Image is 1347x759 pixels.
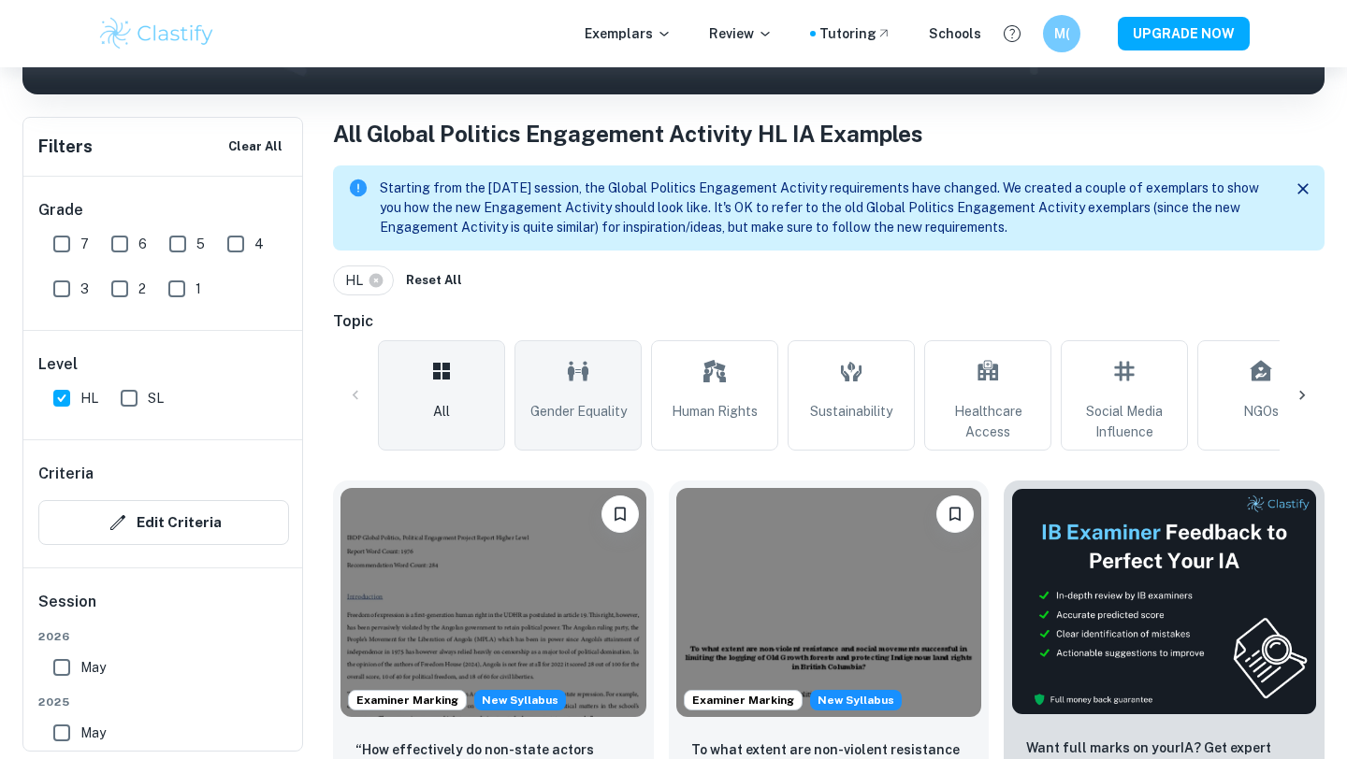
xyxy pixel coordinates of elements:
[1243,401,1279,422] span: NGOs
[254,234,264,254] span: 4
[933,401,1043,442] span: Healthcare Access
[819,23,891,44] a: Tutoring
[401,266,467,294] button: Reset All
[345,270,371,291] span: HL
[996,18,1028,50] button: Help and Feedback
[380,179,1274,237] p: Starting from the [DATE] session, the Global Politics Engagement Activity requirements have chang...
[936,495,974,533] button: Bookmark
[1118,17,1250,50] button: UPGRADE NOW
[1051,23,1073,44] h6: M(
[196,279,201,299] span: 1
[676,488,982,717] img: Global Politics Engagement Activity IA example thumbnail: To what extent are non-violent resistanc
[810,690,902,710] span: New Syllabus
[80,234,89,254] span: 7
[80,723,106,743] span: May
[333,265,394,295] div: HL
[38,591,289,628] h6: Session
[1011,488,1317,715] img: Thumbnail
[138,279,146,299] span: 2
[1289,175,1317,203] button: Close
[80,279,89,299] span: 3
[585,23,672,44] p: Exemplars
[1069,401,1180,442] span: Social Media Influence
[38,628,289,645] span: 2026
[80,388,98,408] span: HL
[433,401,450,422] span: All
[333,310,1325,333] h6: Topic
[38,694,289,710] span: 2025
[340,488,646,717] img: Global Politics Engagement Activity IA example thumbnail: “How effectively do non-state actors res
[38,199,289,222] h6: Grade
[196,234,205,254] span: 5
[333,117,1325,150] h1: All Global Politics Engagement Activity HL IA Examples
[138,234,147,254] span: 6
[1043,15,1080,52] button: M(
[929,23,981,44] a: Schools
[80,657,106,678] span: May
[709,23,773,44] p: Review
[97,15,216,52] img: Clastify logo
[349,692,466,709] span: Examiner Marking
[685,692,802,709] span: Examiner Marking
[38,463,94,485] h6: Criteria
[224,133,287,161] button: Clear All
[38,353,289,376] h6: Level
[474,690,566,710] span: New Syllabus
[474,690,566,710] div: Starting from the May 2026 session, the Global Politics Engagement Activity requirements have cha...
[148,388,164,408] span: SL
[810,401,892,422] span: Sustainability
[38,134,93,160] h6: Filters
[810,690,902,710] div: Starting from the May 2026 session, the Global Politics Engagement Activity requirements have cha...
[530,401,627,422] span: Gender Equality
[601,495,639,533] button: Bookmark
[672,401,758,422] span: Human Rights
[38,500,289,545] button: Edit Criteria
